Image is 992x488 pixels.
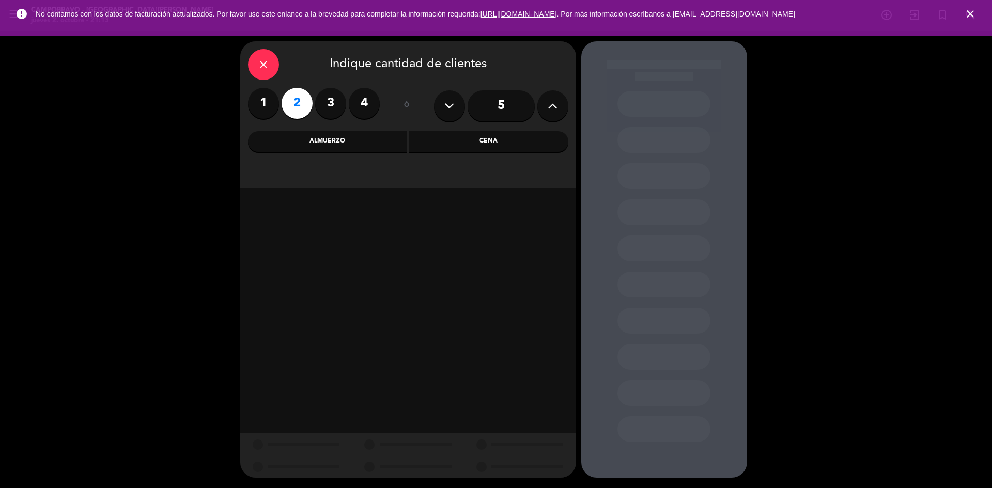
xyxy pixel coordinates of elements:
[409,131,568,152] div: Cena
[481,10,557,18] a: [URL][DOMAIN_NAME]
[248,49,568,80] div: Indique cantidad de clientes
[248,88,279,119] label: 1
[257,58,270,71] i: close
[557,10,795,18] a: . Por más información escríbanos a [EMAIL_ADDRESS][DOMAIN_NAME]
[248,131,407,152] div: Almuerzo
[282,88,313,119] label: 2
[964,8,977,20] i: close
[315,88,346,119] label: 3
[16,8,28,20] i: error
[349,88,380,119] label: 4
[390,88,424,124] div: ó
[36,10,795,18] span: No contamos con los datos de facturación actualizados. Por favor use este enlance a la brevedad p...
